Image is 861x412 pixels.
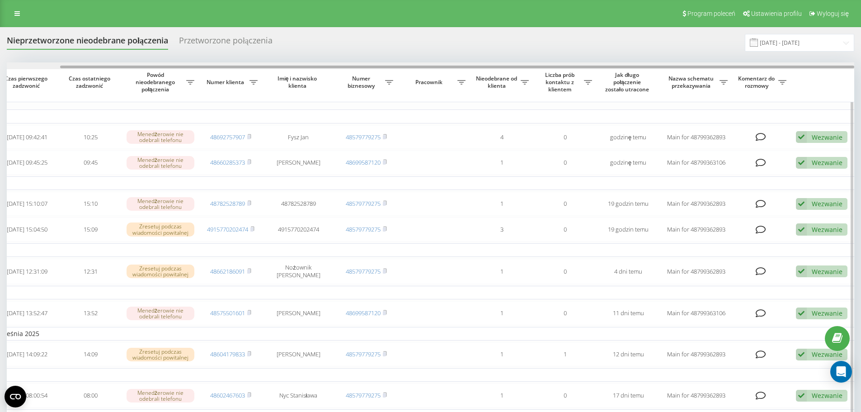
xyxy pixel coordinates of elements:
a: 48575501601 [210,309,245,317]
td: Main for 48799362893 [660,384,732,407]
td: 0 [533,218,597,242]
span: Pracownik [402,79,457,86]
td: 0 [533,301,597,325]
div: Wezwanie [812,133,842,142]
td: Main for 48799362893 [660,259,732,284]
td: Main for 48799362893 [660,342,732,366]
td: godzinę temu [597,125,660,149]
td: 1 [533,342,597,366]
td: 0 [533,192,597,216]
span: Numer biznesowy [339,75,385,89]
div: Menedżerowie nie odebrali telefonu [127,307,194,320]
span: Komentarz do rozmowy [737,75,778,89]
td: 1 [470,259,533,284]
span: Numer klienta [203,79,249,86]
td: 11 dni temu [597,301,660,325]
td: 1 [470,151,533,175]
a: 48782528789 [210,199,245,208]
td: 10:25 [59,125,122,149]
span: Czas pierwszego zadzwonić [3,75,52,89]
td: Main for 48799362893 [660,218,732,242]
a: 48662186091 [210,267,245,275]
td: 48782528789 [262,192,334,216]
td: 15:10 [59,192,122,216]
td: 4 [470,125,533,149]
div: Wezwanie [812,158,842,167]
td: 19 godzin temu [597,192,660,216]
a: 48579779275 [346,199,381,208]
span: Wyloguj się [817,10,849,17]
td: 1 [470,301,533,325]
a: 48660285373 [210,158,245,166]
a: 48692757907 [210,133,245,141]
div: Wezwanie [812,391,842,400]
a: 48579779275 [346,391,381,399]
td: 3 [470,218,533,242]
td: 15:09 [59,218,122,242]
td: 0 [533,384,597,407]
div: Wezwanie [812,199,842,208]
span: Nazwa schematu przekazywania [664,75,720,89]
td: Main for 48799362893 [660,192,732,216]
div: Zresetuj podczas wiadomości powitalnej [127,265,194,278]
td: 14:09 [59,342,122,366]
span: Powód nieodebranego połączenia [127,71,186,93]
a: 48579779275 [346,133,381,141]
td: Nyc Stanisława [262,384,334,407]
td: godzinę temu [597,151,660,175]
div: Nieprzetworzone nieodebrane połączenia [7,36,168,50]
td: 1 [470,192,533,216]
div: Wezwanie [812,350,842,359]
td: 19 godzin temu [597,218,660,242]
a: 48579779275 [346,267,381,275]
td: 1 [470,342,533,366]
span: Program poleceń [687,10,735,17]
td: [PERSON_NAME] [262,301,334,325]
td: [PERSON_NAME] [262,151,334,175]
td: [PERSON_NAME] [262,342,334,366]
td: Main for 48799363106 [660,301,732,325]
td: Main for 48799363106 [660,151,732,175]
td: Main for 48799362893 [660,125,732,149]
div: Wezwanie [812,267,842,276]
td: 4 dni temu [597,259,660,284]
div: Open Intercom Messenger [830,361,852,383]
div: Wezwanie [812,309,842,317]
div: Menedżerowie nie odebrali telefonu [127,197,194,211]
td: 0 [533,259,597,284]
td: 13:52 [59,301,122,325]
div: Wezwanie [812,225,842,234]
span: Liczba prób kontaktu z klientem [538,71,584,93]
a: 48699587120 [346,158,381,166]
td: Nożownik [PERSON_NAME] [262,259,334,284]
a: 48604179833 [210,350,245,358]
td: 12 dni temu [597,342,660,366]
td: 12:31 [59,259,122,284]
div: Zresetuj podczas wiadomości powitalnej [127,348,194,361]
td: 08:00 [59,384,122,407]
span: Jak długo połączenie zostało utracone [604,71,653,93]
div: Menedżerowie nie odebrali telefonu [127,389,194,403]
div: Menedżerowie nie odebrali telefonu [127,130,194,144]
td: 0 [533,125,597,149]
span: Nieodebrane od klienta [475,75,521,89]
td: 1 [470,384,533,407]
span: Imię i nazwisko klienta [270,75,327,89]
a: 48602467603 [210,391,245,399]
a: 48579779275 [346,350,381,358]
div: Menedżerowie nie odebrali telefonu [127,156,194,170]
a: 48579779275 [346,225,381,233]
td: 0 [533,151,597,175]
button: Open CMP widget [5,386,26,407]
td: Fysz Jan [262,125,334,149]
td: 4915770202474 [262,218,334,242]
a: 48699587120 [346,309,381,317]
span: Ustawienia profilu [751,10,802,17]
td: 09:45 [59,151,122,175]
td: 17 dni temu [597,384,660,407]
a: 4915770202474 [207,225,248,233]
div: Zresetuj podczas wiadomości powitalnej [127,223,194,236]
div: Przetworzone połączenia [179,36,273,50]
span: Czas ostatniego zadzwonić [66,75,115,89]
